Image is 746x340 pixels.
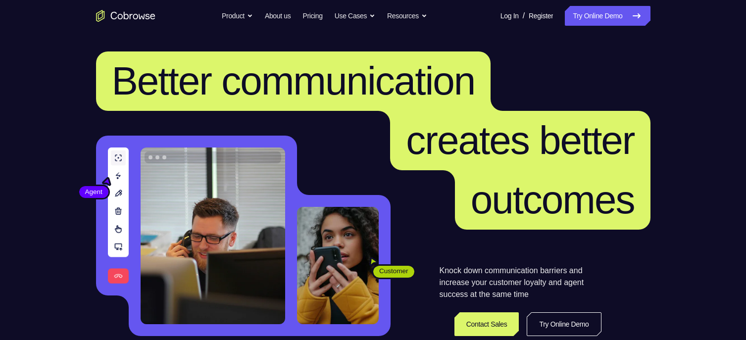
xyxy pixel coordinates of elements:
[96,10,155,22] a: Go to the home page
[527,312,601,336] a: Try Online Demo
[387,6,427,26] button: Resources
[440,265,601,300] p: Knock down communication barriers and increase your customer loyalty and agent success at the sam...
[565,6,650,26] a: Try Online Demo
[500,6,519,26] a: Log In
[222,6,253,26] button: Product
[302,6,322,26] a: Pricing
[523,10,525,22] span: /
[112,59,475,103] span: Better communication
[297,207,379,324] img: A customer holding their phone
[529,6,553,26] a: Register
[335,6,375,26] button: Use Cases
[265,6,291,26] a: About us
[141,147,285,324] img: A customer support agent talking on the phone
[406,118,634,162] span: creates better
[471,178,635,222] span: outcomes
[454,312,519,336] a: Contact Sales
